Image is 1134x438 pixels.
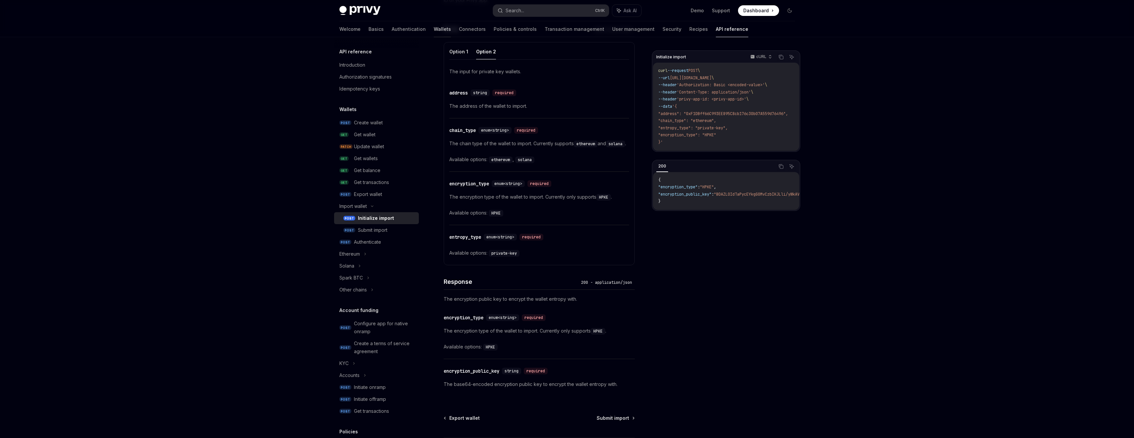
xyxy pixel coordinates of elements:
span: POST [339,120,351,125]
div: Update wallet [354,143,384,151]
div: required [522,314,546,321]
a: Recipes [689,21,708,37]
div: Introduction [339,61,365,69]
h5: Policies [339,428,358,436]
span: --header [658,82,677,88]
span: , [714,184,716,190]
a: Policies & controls [494,21,537,37]
div: Get balance [354,166,380,174]
div: Submit import [358,226,387,234]
a: Idempotency keys [334,83,419,95]
span: POST [339,345,351,350]
div: Ethereum [339,250,360,258]
a: POSTCreate a terms of service agreement [334,338,419,357]
h5: Account funding [339,306,378,314]
a: Demo [691,7,704,14]
div: Get transactions [354,178,389,186]
span: Initialize import [656,54,686,60]
span: : [698,184,700,190]
a: POSTAuthenticate [334,236,419,248]
button: Ask AI [787,53,796,61]
a: Transaction management [545,21,604,37]
span: Dashboard [743,7,769,14]
div: Other chains [339,286,367,294]
div: Configure app for native onramp [354,320,415,336]
div: Solana [339,262,354,270]
a: POSTExport wallet [334,188,419,200]
a: POSTInitiate onramp [334,381,419,393]
span: --url [658,75,670,81]
div: Idempotency keys [339,85,380,93]
div: Authenticate [354,238,381,246]
div: address [449,90,468,96]
p: The input for private key wallets. [449,68,629,76]
p: The base64-encoded encryption public key to encrypt the wallet entropy with. [444,380,635,388]
span: "HPKE" [700,184,714,190]
div: Authorization signatures [339,73,392,81]
h5: API reference [339,48,372,56]
div: Create a terms of service agreement [354,340,415,355]
span: Submit import [597,415,629,421]
span: { [658,177,661,183]
a: POSTInitialize import [334,212,419,224]
span: 'privy-app-id: <privy-app-id>' [677,96,746,102]
div: 200 [656,162,668,170]
code: solana [515,156,534,163]
div: required [524,368,548,374]
h5: Wallets [339,105,357,113]
div: encryption_type [449,180,489,187]
span: enum<string> [489,315,517,320]
span: "encryption_public_key" [658,192,712,197]
code: HPKE [489,210,503,217]
span: "entropy_type": "private-key", [658,125,728,131]
a: Export wallet [444,415,480,421]
span: enum<string> [481,128,509,133]
span: POST [339,397,351,402]
span: [URL][DOMAIN_NAME] [670,75,712,81]
span: Ctrl K [595,8,605,13]
button: Ask AI [787,162,796,171]
div: Get transactions [354,407,389,415]
div: Get wallets [354,155,378,162]
div: Initiate onramp [354,383,386,391]
a: Welcome [339,21,361,37]
button: Copy the contents from the code block [777,162,785,171]
span: } [658,199,661,204]
a: POSTInitiate offramp [334,393,419,405]
p: The encryption type of the wallet to import. Currently only supports . [444,327,635,335]
code: ethereum [489,156,513,163]
button: Search...CtrlK [493,5,609,17]
span: 'Content-Type: application/json' [677,90,751,95]
span: GET [339,156,349,161]
div: Search... [506,7,524,15]
button: Option 1 [449,44,468,59]
span: "BDAZLOIdTaPycEYkgG0MvCzbIKJLli/yWkAV5yCa9yOsZ4JsrLweA5MnP8YIiY4k/RRzC+APhhO+P+Hoz/rt7Go=" [714,192,922,197]
button: cURL [747,51,775,63]
span: \ [746,96,749,102]
a: Connectors [459,21,486,37]
p: The address of the wallet to import. [449,102,629,110]
div: required [519,234,543,240]
button: Copy the contents from the code block [777,53,785,61]
span: PATCH [339,144,353,149]
span: ethereum [576,141,595,147]
a: POSTConfigure app for native onramp [334,318,419,338]
span: curl [658,68,667,73]
span: \ [712,75,714,81]
span: --header [658,90,677,95]
span: GET [339,168,349,173]
a: GETGet transactions [334,176,419,188]
button: Option 2 [476,44,496,59]
button: Toggle dark mode [784,5,795,16]
div: encryption_public_key [444,368,499,374]
span: GET [339,180,349,185]
span: \ [698,68,700,73]
a: Security [663,21,681,37]
div: 200 - application/json [578,279,635,286]
div: Get wallet [354,131,375,139]
a: POSTSubmit import [334,224,419,236]
div: , [489,156,515,163]
div: encryption_type [444,314,483,321]
a: Authorization signatures [334,71,419,83]
div: Import wallet [339,202,367,210]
